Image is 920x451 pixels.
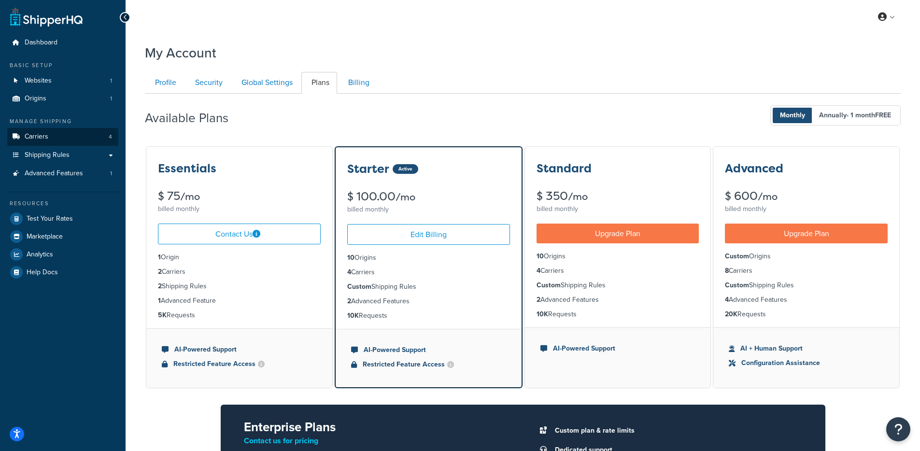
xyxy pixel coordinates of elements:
span: Help Docs [27,268,58,277]
li: Configuration Assistance [729,358,884,368]
small: /mo [568,190,588,203]
a: Contact Us [158,224,321,244]
strong: Custom [725,280,749,290]
li: Websites [7,72,118,90]
span: Marketplace [27,233,63,241]
div: $ 75 [158,190,321,202]
span: 1 [110,169,112,178]
a: Global Settings [231,72,300,94]
span: 1 [110,95,112,103]
li: Requests [537,309,699,320]
strong: 2 [347,296,351,306]
a: Origins 1 [7,90,118,108]
strong: Custom [537,280,561,290]
strong: Custom [725,251,749,261]
div: $ 350 [537,190,699,202]
button: Open Resource Center [886,417,910,441]
a: Marketplace [7,228,118,245]
a: Analytics [7,246,118,263]
strong: Custom [347,282,371,292]
li: Restricted Feature Access [351,359,506,370]
span: Origins [25,95,46,103]
a: Carriers 4 [7,128,118,146]
li: Carriers [537,266,699,276]
li: Custom plan & rate limits [550,424,802,437]
li: Requests [725,309,888,320]
li: Advanced Features [537,295,699,305]
li: Carriers [347,267,510,278]
li: Origin [158,252,321,263]
a: ShipperHQ Home [10,7,83,27]
li: AI-Powered Support [162,344,317,355]
strong: 8 [725,266,729,276]
span: Monthly [773,108,812,123]
small: /mo [180,190,200,203]
div: Resources [7,199,118,208]
span: Websites [25,77,52,85]
a: Shipping Rules [7,146,118,164]
div: $ 100.00 [347,191,510,203]
li: Requests [158,310,321,321]
li: Shipping Rules [347,282,510,292]
p: Contact us for pricing [244,434,508,448]
strong: 4 [537,266,540,276]
a: Plans [301,72,337,94]
div: billed monthly [725,202,888,216]
strong: 4 [725,295,729,305]
h2: Enterprise Plans [244,420,508,434]
a: Upgrade Plan [537,224,699,243]
h3: Standard [537,162,592,175]
span: Carriers [25,133,48,141]
li: Carriers [158,267,321,277]
a: Upgrade Plan [725,224,888,243]
a: Help Docs [7,264,118,281]
li: Carriers [7,128,118,146]
a: Profile [145,72,184,94]
strong: 5K [158,310,167,320]
div: $ 600 [725,190,888,202]
b: FREE [875,110,891,120]
div: Active [393,164,418,174]
li: Advanced Feature [158,296,321,306]
a: Test Your Rates [7,210,118,227]
div: billed monthly [347,203,510,216]
li: Shipping Rules [725,280,888,291]
span: Shipping Rules [25,151,70,159]
a: Advanced Features 1 [7,165,118,183]
li: Requests [347,310,510,321]
h3: Starter [347,163,389,175]
li: Shipping Rules [537,280,699,291]
strong: 20K [725,309,737,319]
strong: 4 [347,267,351,277]
strong: 2 [158,281,162,291]
li: Origins [7,90,118,108]
a: Billing [338,72,377,94]
small: /mo [758,190,778,203]
h2: Available Plans [145,111,243,125]
li: AI-Powered Support [351,345,506,355]
strong: 1 [158,252,161,262]
li: Origins [725,251,888,262]
span: Test Your Rates [27,215,73,223]
span: 1 [110,77,112,85]
button: Monthly Annually- 1 monthFREE [770,105,901,126]
div: Manage Shipping [7,117,118,126]
strong: 2 [537,295,540,305]
span: 4 [109,133,112,141]
strong: 10K [347,310,359,321]
a: Security [185,72,230,94]
li: Origins [537,251,699,262]
li: Carriers [725,266,888,276]
span: Dashboard [25,39,57,47]
span: Advanced Features [25,169,83,178]
h3: Advanced [725,162,783,175]
a: Edit Billing [347,224,510,245]
li: Restricted Feature Access [162,359,317,369]
li: Advanced Features [725,295,888,305]
li: AI + Human Support [729,343,884,354]
strong: 10 [347,253,354,263]
strong: 1 [158,296,161,306]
